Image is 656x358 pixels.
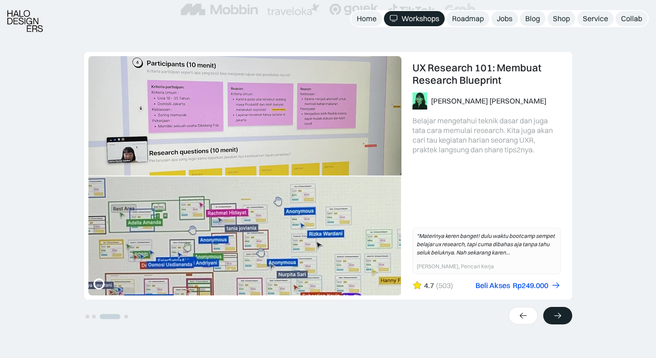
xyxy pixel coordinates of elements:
[583,14,608,23] div: Service
[384,11,445,26] a: Workshops
[621,14,642,23] div: Collab
[497,14,512,23] div: Jobs
[525,14,540,23] div: Blog
[84,312,129,320] ul: Select a slide to show
[436,281,453,290] div: (503)
[99,314,120,319] button: Go to slide 3
[513,281,548,290] div: Rp249.000
[84,52,572,300] div: 3 of 4
[577,11,614,26] a: Service
[351,11,382,26] a: Home
[357,14,377,23] div: Home
[553,14,570,23] div: Shop
[92,315,96,318] button: Go to slide 2
[452,14,484,23] div: Roadmap
[615,11,648,26] a: Collab
[491,11,518,26] a: Jobs
[476,281,510,290] div: Beli Akses
[447,11,489,26] a: Roadmap
[124,315,128,318] button: Go to slide 4
[86,315,89,318] button: Go to slide 1
[424,281,434,290] div: 4.7
[520,11,546,26] a: Blog
[547,11,575,26] a: Shop
[401,14,439,23] div: Workshops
